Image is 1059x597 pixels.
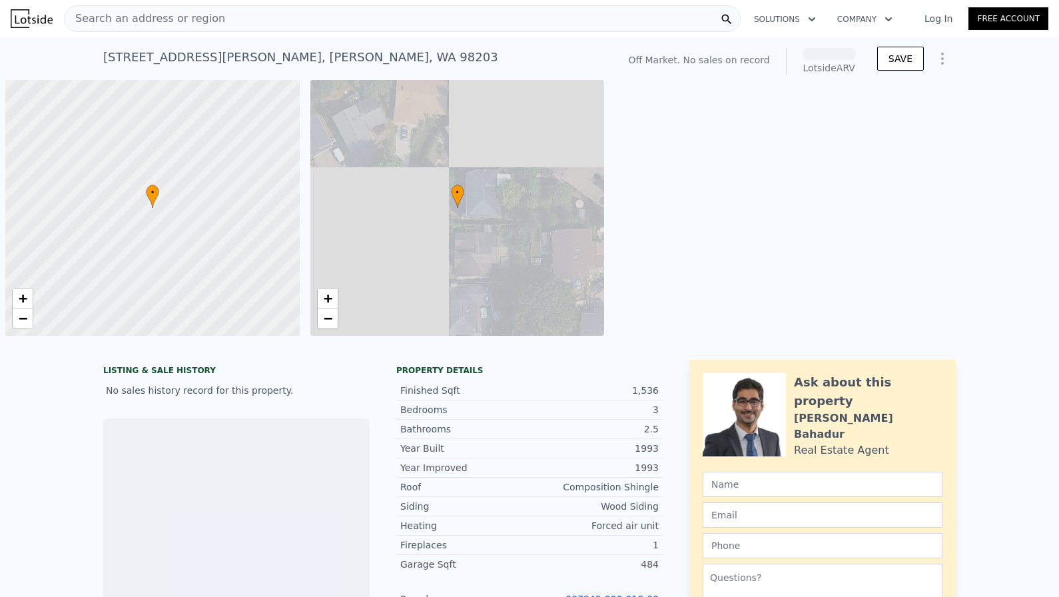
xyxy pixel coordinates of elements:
div: 1,536 [529,384,659,397]
div: Year Improved [400,461,529,474]
div: • [146,185,159,208]
div: 2.5 [529,422,659,436]
a: Log In [908,12,968,25]
button: Solutions [743,7,827,31]
div: [PERSON_NAME] Bahadur [794,410,942,442]
div: [STREET_ADDRESS][PERSON_NAME] , [PERSON_NAME] , WA 98203 [103,48,498,67]
a: Zoom out [318,308,338,328]
button: Show Options [929,45,956,72]
span: • [146,187,159,199]
img: Lotside [11,9,53,28]
div: Ask about this property [794,373,942,410]
a: Zoom out [13,308,33,328]
div: Forced air unit [529,519,659,532]
div: LISTING & SALE HISTORY [103,365,370,378]
a: Free Account [968,7,1048,30]
div: Fireplaces [400,538,529,552]
span: Search an address or region [65,11,225,27]
div: 1993 [529,461,659,474]
div: Composition Shingle [529,480,659,494]
div: Property details [396,365,663,376]
div: 3 [529,403,659,416]
span: − [19,310,27,326]
div: Siding [400,500,529,513]
button: Company [827,7,903,31]
span: + [323,290,332,306]
div: Year Built [400,442,529,455]
span: • [451,187,464,199]
div: Lotside ARV [803,61,856,75]
input: Email [703,502,942,528]
div: 1993 [529,442,659,455]
div: No sales history record for this property. [103,378,370,402]
div: Wood Siding [529,500,659,513]
input: Name [703,472,942,497]
div: Heating [400,519,529,532]
div: 1 [529,538,659,552]
div: Bathrooms [400,422,529,436]
div: Bedrooms [400,403,529,416]
span: − [323,310,332,326]
div: Off Market. No sales on record [628,53,769,67]
a: Zoom in [318,289,338,308]
div: Finished Sqft [400,384,529,397]
button: SAVE [877,47,924,71]
div: 484 [529,558,659,571]
span: + [19,290,27,306]
div: • [451,185,464,208]
div: Garage Sqft [400,558,529,571]
input: Phone [703,533,942,558]
div: Roof [400,480,529,494]
a: Zoom in [13,289,33,308]
div: Real Estate Agent [794,442,889,458]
